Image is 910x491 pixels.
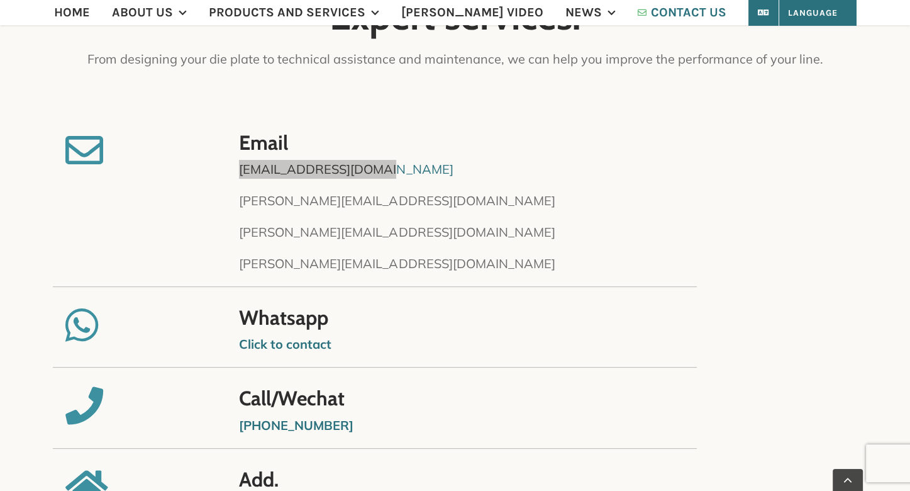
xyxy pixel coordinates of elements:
[565,6,602,19] span: NEWS
[239,417,353,433] a: [PHONE_NUMBER]
[239,191,845,210] p: [PERSON_NAME][EMAIL_ADDRESS][DOMAIN_NAME]
[239,223,845,242] p: [PERSON_NAME][EMAIL_ADDRESS][DOMAIN_NAME]
[239,307,845,329] h3: Whatsapp
[54,6,90,19] span: HOME
[401,6,543,19] span: [PERSON_NAME] VIDEO
[53,50,858,69] p: From designing your die plate to technical assistance and maintenance, we can help you improve th...
[239,132,845,154] h3: Email
[651,6,726,19] span: CONTACT US
[239,468,845,490] h3: Add.
[239,254,845,273] p: [PERSON_NAME][EMAIL_ADDRESS][DOMAIN_NAME]
[239,336,331,352] a: Click to contact
[239,161,453,177] a: [EMAIL_ADDRESS][DOMAIN_NAME]
[767,8,838,18] span: Language
[239,387,845,409] h3: Call/Wechat
[112,6,173,19] span: ABOUT US
[209,6,365,19] span: PRODUCTS AND SERVICES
